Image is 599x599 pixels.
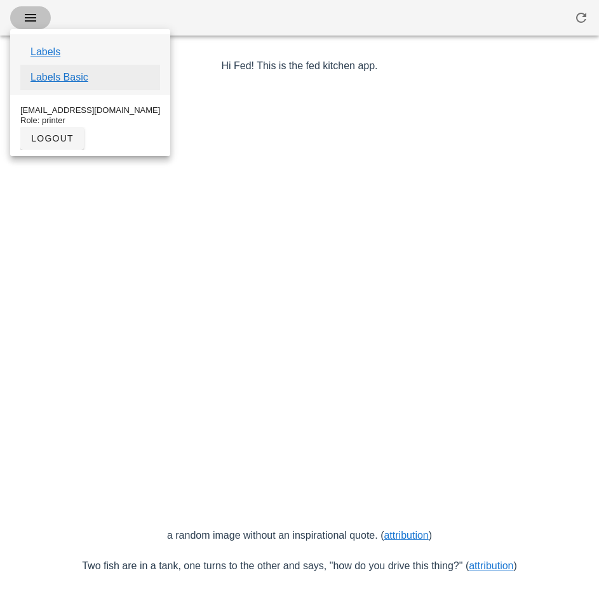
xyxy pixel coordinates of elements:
span: logout [30,133,74,143]
p: a random image without an inspirational quote. ( ) Two fish are in a tank, one turns to the other... [8,528,591,574]
a: Labels [30,44,60,60]
div: [EMAIL_ADDRESS][DOMAIN_NAME] [20,105,160,115]
a: Labels Basic [30,70,88,85]
a: attribution [384,530,428,541]
div: Role: printer [20,115,160,126]
button: logout [20,127,84,150]
a: attribution [469,560,513,571]
p: Hi Fed! This is the fed kitchen app. [8,58,591,74]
